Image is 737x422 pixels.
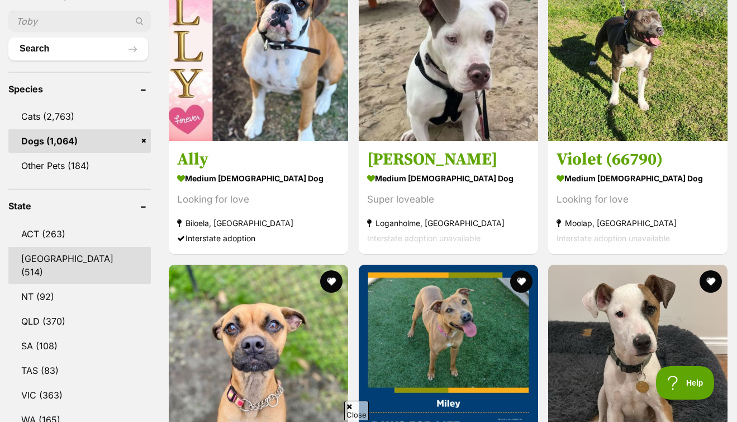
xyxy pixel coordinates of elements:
strong: Loganholme, [GEOGRAPHIC_DATA] [367,215,530,231]
a: Ally medium [DEMOGRAPHIC_DATA] Dog Looking for love Biloela, [GEOGRAPHIC_DATA] Interstate adoption [169,140,348,254]
div: Looking for love [177,192,340,207]
div: Looking for love [557,192,719,207]
strong: medium [DEMOGRAPHIC_DATA] Dog [177,170,340,186]
div: Super loveable [367,192,530,207]
span: Interstate adoption unavailable [557,233,670,243]
button: favourite [700,270,722,293]
button: Search [8,37,148,60]
button: favourite [510,270,532,293]
input: Toby [8,11,151,32]
a: Cats (2,763) [8,105,151,128]
a: Dogs (1,064) [8,129,151,153]
strong: Moolap, [GEOGRAPHIC_DATA] [557,215,719,231]
header: Species [8,84,151,94]
strong: medium [DEMOGRAPHIC_DATA] Dog [367,170,530,186]
a: TAS (83) [8,359,151,382]
h3: Ally [177,149,340,170]
a: ACT (263) [8,222,151,246]
a: Other Pets (184) [8,154,151,177]
a: QLD (370) [8,310,151,333]
iframe: Help Scout Beacon - Open [656,366,715,400]
a: VIC (363) [8,383,151,407]
button: favourite [320,270,343,293]
div: Interstate adoption [177,231,340,246]
a: [PERSON_NAME] medium [DEMOGRAPHIC_DATA] Dog Super loveable Loganholme, [GEOGRAPHIC_DATA] Intersta... [359,140,538,254]
a: NT (92) [8,285,151,308]
h3: [PERSON_NAME] [367,149,530,170]
h3: Violet (66790) [557,149,719,170]
a: Violet (66790) medium [DEMOGRAPHIC_DATA] Dog Looking for love Moolap, [GEOGRAPHIC_DATA] Interstat... [548,140,728,254]
span: Interstate adoption unavailable [367,233,481,243]
span: Close [344,401,369,420]
header: State [8,201,151,211]
a: SA (108) [8,334,151,358]
a: [GEOGRAPHIC_DATA] (514) [8,247,151,284]
strong: medium [DEMOGRAPHIC_DATA] Dog [557,170,719,186]
strong: Biloela, [GEOGRAPHIC_DATA] [177,215,340,231]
